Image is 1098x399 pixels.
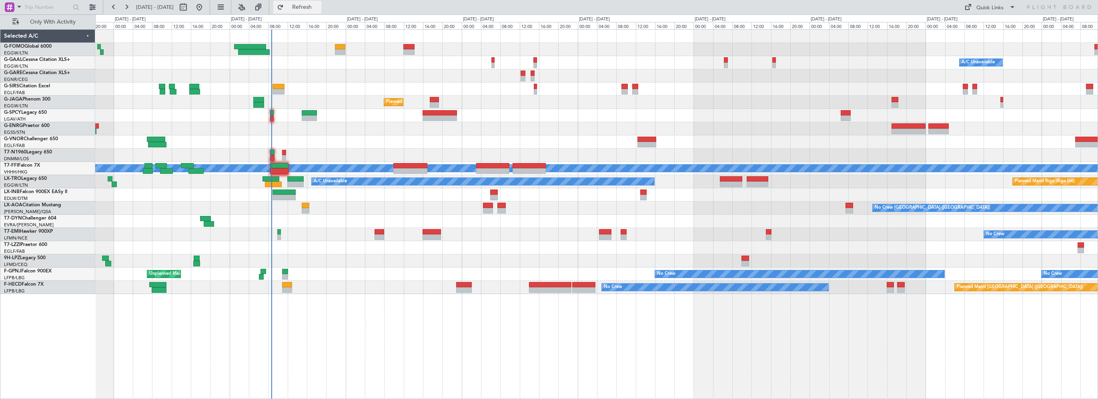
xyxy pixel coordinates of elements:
[4,282,22,287] span: F-HECD
[962,56,995,69] div: A/C Unavailable
[4,176,47,181] a: LX-TROLegacy 650
[751,22,771,29] div: 12:00
[926,22,945,29] div: 00:00
[4,110,47,115] a: G-SPCYLegacy 650
[4,242,47,247] a: T7-LZZIPraetor 600
[404,22,423,29] div: 12:00
[957,281,1083,293] div: Planned Maint [GEOGRAPHIC_DATA] ([GEOGRAPHIC_DATA])
[695,16,725,23] div: [DATE] - [DATE]
[4,235,28,241] a: LFMN/NCE
[875,202,990,214] div: No Crew [GEOGRAPHIC_DATA] ([GEOGRAPHIC_DATA])
[4,256,46,260] a: 9H-LPZLegacy 500
[4,150,52,155] a: T7-N1960Legacy 650
[4,275,25,281] a: LFPB/LBG
[152,22,171,29] div: 08:00
[423,22,442,29] div: 16:00
[4,50,28,56] a: EGGW/LTN
[285,4,319,10] span: Refresh
[133,22,152,29] div: 04:00
[4,222,54,228] a: EVRA/[PERSON_NAME]
[136,4,174,11] span: [DATE] - [DATE]
[4,262,27,268] a: LFMD/CEQ
[4,116,26,122] a: LGAV/ATH
[4,269,21,274] span: F-GPNJ
[657,268,675,280] div: No Crew
[4,150,26,155] span: T7-N1960
[790,22,809,29] div: 20:00
[307,22,326,29] div: 16:00
[4,189,20,194] span: LX-INB
[848,22,868,29] div: 08:00
[4,282,44,287] a: F-HECDFalcon 7X
[149,268,281,280] div: Unplanned Maint [GEOGRAPHIC_DATA] ([GEOGRAPHIC_DATA])
[4,163,40,168] a: T7-FFIFalcon 7X
[906,22,926,29] div: 20:00
[481,22,500,29] div: 04:00
[4,203,22,208] span: LX-AOA
[4,123,23,128] span: G-ENRG
[693,22,713,29] div: 00:00
[4,123,50,128] a: G-ENRGPraetor 600
[365,22,384,29] div: 04:00
[172,22,191,29] div: 12:00
[384,22,403,29] div: 08:00
[4,156,29,162] a: DNMM/LOS
[986,228,1004,240] div: No Crew
[4,269,52,274] a: F-GPNJFalcon 900EX
[887,22,906,29] div: 16:00
[713,22,732,29] div: 04:00
[463,16,494,23] div: [DATE] - [DATE]
[4,182,28,188] a: EGGW/LTN
[4,97,22,102] span: G-JAGA
[771,22,790,29] div: 16:00
[231,16,262,23] div: [DATE] - [DATE]
[4,97,50,102] a: G-JAGAPhenom 300
[964,22,984,29] div: 08:00
[811,16,842,23] div: [DATE] - [DATE]
[539,22,558,29] div: 16:00
[4,57,22,62] span: G-GAAL
[927,16,958,23] div: [DATE] - [DATE]
[4,137,24,141] span: G-VNOR
[4,57,70,62] a: G-GAALCessna Citation XLS+
[4,71,70,75] a: G-GARECessna Citation XLS+
[500,22,519,29] div: 08:00
[4,248,25,254] a: EGLF/FAB
[4,203,61,208] a: LX-AOACitation Mustang
[1042,22,1061,29] div: 00:00
[4,63,28,69] a: EGGW/LTN
[558,22,577,29] div: 20:00
[4,84,50,89] a: G-SIRSCitation Excel
[442,22,461,29] div: 20:00
[4,256,20,260] span: 9H-LPZ
[945,22,964,29] div: 04:00
[386,96,512,108] div: Planned Maint [GEOGRAPHIC_DATA] ([GEOGRAPHIC_DATA])
[4,169,28,175] a: VHHH/HKG
[984,22,1003,29] div: 12:00
[4,90,25,96] a: EGLF/FAB
[1044,268,1062,280] div: No Crew
[326,22,345,29] div: 20:00
[597,22,616,29] div: 04:00
[4,176,21,181] span: LX-TRO
[579,16,610,23] div: [DATE] - [DATE]
[4,195,28,202] a: EDLW/DTM
[1022,22,1042,29] div: 20:00
[24,1,70,13] input: Trip Number
[520,22,539,29] div: 12:00
[268,22,287,29] div: 08:00
[4,189,67,194] a: LX-INBFalcon 900EX EASy II
[616,22,635,29] div: 08:00
[4,216,56,221] a: T7-DYNChallenger 604
[191,22,210,29] div: 16:00
[249,22,268,29] div: 04:00
[4,143,25,149] a: EGLF/FAB
[4,110,21,115] span: G-SPCY
[4,209,51,215] a: [PERSON_NAME]/QSA
[960,1,1020,14] button: Quick Links
[604,281,622,293] div: No Crew
[1015,175,1075,187] div: Planned Maint Riga (Riga Intl)
[115,16,146,23] div: [DATE] - [DATE]
[9,16,87,28] button: Only With Activity
[346,22,365,29] div: 00:00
